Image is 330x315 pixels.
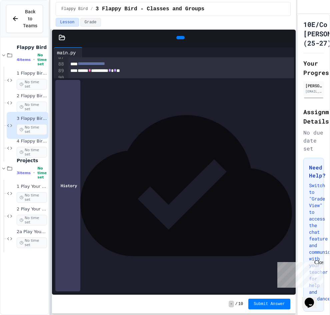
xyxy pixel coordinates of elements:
[17,184,47,189] span: 1 Play Your Cards Right - Basic Version
[302,288,323,308] iframe: chat widget
[17,79,47,90] span: No time set
[6,5,43,33] button: Back to Teams
[17,44,47,50] span: Flappy Bird
[37,166,47,179] span: No time set
[17,102,47,112] span: No time set
[17,58,31,62] span: 4 items
[33,170,35,175] span: •
[33,57,35,62] span: •
[17,124,47,135] span: No time set
[303,59,324,77] h2: Your Progress
[17,116,47,122] span: 3 Flappy Bird - Classes and Groups
[56,18,79,27] button: Lesson
[17,139,47,144] span: 4 Flappy Bird - Final Additions
[17,192,47,203] span: No time set
[17,206,47,212] span: 2 Play Your Cards Right - Improved
[17,147,47,157] span: No time set
[303,129,324,153] div: No due date set
[17,157,47,163] span: Projects
[303,107,324,126] h2: Assignment Details
[309,182,318,302] p: Switch to "Grade View" to access the chat feature and communicate with your teacher for help and ...
[37,53,47,66] span: No time set
[3,3,46,42] div: Chat with us now!Close
[309,163,318,179] h3: Need Help?
[17,71,47,76] span: 1 Flappy Bird - Set Up
[96,5,204,13] span: 3 Flappy Bird - Classes and Groups
[17,229,47,235] span: 2a Play Your Cards Right - PyGame
[305,83,322,89] div: [PERSON_NAME]
[17,93,47,99] span: 2 Flappy Bird - Sprites
[305,89,322,94] div: [EMAIL_ADDRESS][DOMAIN_NAME]
[17,237,47,248] span: No time set
[23,8,37,29] span: Back to Teams
[91,6,93,12] span: /
[17,171,31,175] span: 3 items
[80,18,101,27] button: Grade
[275,259,323,288] iframe: chat widget
[61,6,88,12] span: Flappy Bird
[17,215,47,225] span: No time set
